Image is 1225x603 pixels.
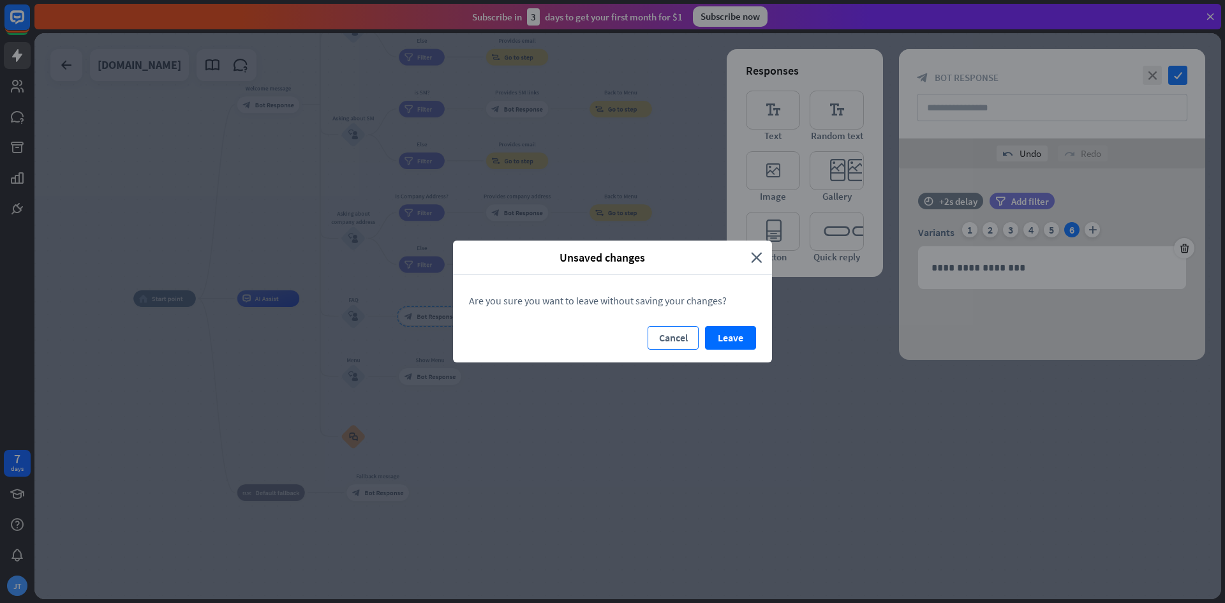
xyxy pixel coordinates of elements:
button: Leave [705,326,756,350]
button: Open LiveChat chat widget [10,5,48,43]
button: Cancel [648,326,699,350]
i: close [751,250,762,265]
span: Unsaved changes [463,250,741,265]
span: Are you sure you want to leave without saving your changes? [469,294,727,307]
